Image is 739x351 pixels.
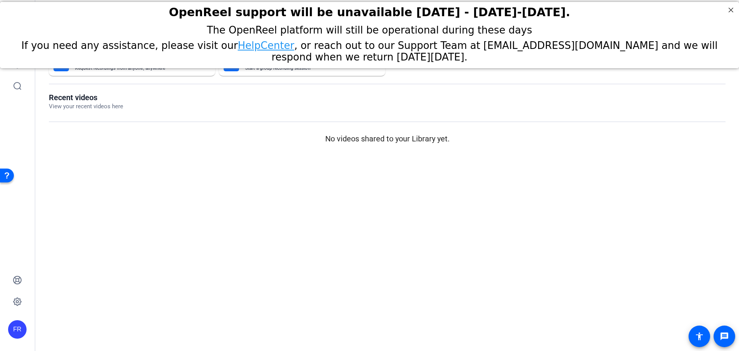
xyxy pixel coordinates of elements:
[49,102,123,111] p: View your recent videos here
[75,66,198,71] mat-card-subtitle: Request recordings from anyone, anywhere
[8,320,27,339] div: FR
[207,22,532,34] span: The OpenReel platform will still be operational during these days
[238,38,294,49] a: HelpCenter
[726,3,736,13] div: Close Step
[49,133,726,144] p: No videos shared to your Library yet.
[49,93,123,102] h1: Recent videos
[695,332,704,341] mat-icon: accessibility
[10,3,729,17] h2: OpenReel support will be unavailable Thursday - Friday, October 16th-17th.
[22,38,718,61] span: If you need any assistance, please visit our , or reach out to our Support Team at [EMAIL_ADDRESS...
[720,332,729,341] mat-icon: message
[245,66,368,71] mat-card-subtitle: Start a group recording session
